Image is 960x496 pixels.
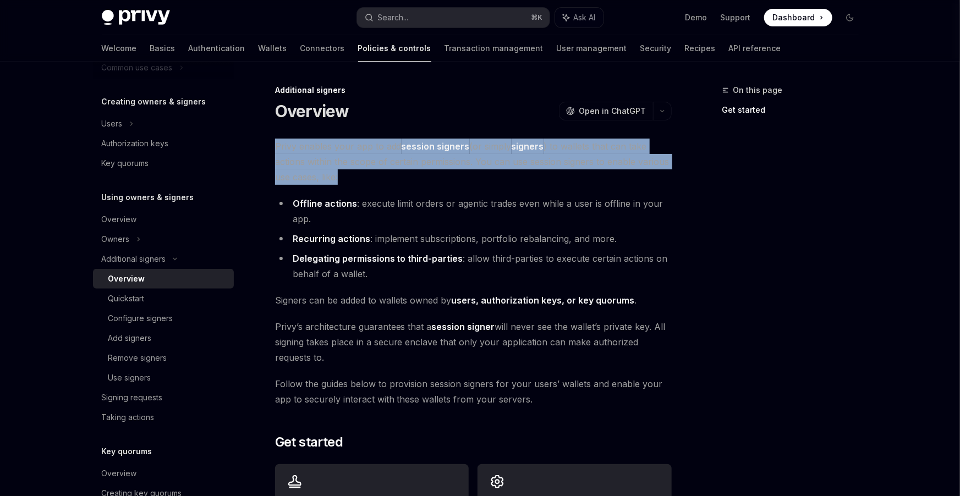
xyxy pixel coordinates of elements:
span: Ask AI [574,12,596,23]
span: Follow the guides below to provision session signers for your users’ wallets and enable your app ... [275,376,672,407]
a: Overview [93,464,234,483]
span: Privy’s architecture guarantees that a will never see the wallet’s private key. All signing takes... [275,319,672,365]
div: Taking actions [102,411,155,424]
div: Add signers [108,332,152,345]
a: Basics [150,35,175,62]
div: Use signers [108,371,151,384]
a: Transaction management [445,35,544,62]
strong: Delegating permissions to third-parties [293,253,463,264]
a: API reference [729,35,781,62]
a: Configure signers [93,308,234,328]
button: Open in ChatGPT [559,102,653,120]
div: Additional signers [102,252,166,266]
div: Authorization keys [102,137,169,150]
img: dark logo [102,10,170,25]
span: Signers can be added to wallets owned by . [275,293,672,308]
strong: Recurring actions [293,233,370,244]
span: Dashboard [773,12,815,23]
a: Use signers [93,368,234,388]
a: Add signers [93,328,234,348]
h5: Creating owners & signers [102,95,206,108]
div: Configure signers [108,312,173,325]
a: Security [640,35,672,62]
a: Overview [93,269,234,289]
li: : allow third-parties to execute certain actions on behalf of a wallet. [275,251,672,282]
div: Search... [378,11,409,24]
a: Remove signers [93,348,234,368]
a: users, authorization keys, or key quorums [452,295,635,306]
h5: Key quorums [102,445,152,458]
strong: signers [512,141,544,152]
li: : execute limit orders or agentic trades even while a user is offline in your app. [275,196,672,227]
div: Overview [102,467,137,480]
a: User management [557,35,627,62]
div: Key quorums [102,157,149,170]
h1: Overview [275,101,349,121]
span: Privy enables your app to add (or simply ) to wallets that can take actions within the scope of c... [275,139,672,185]
span: On this page [733,84,783,97]
div: Remove signers [108,351,167,365]
li: : implement subscriptions, portfolio rebalancing, and more. [275,231,672,246]
div: Users [102,117,123,130]
a: Overview [93,210,234,229]
a: Taking actions [93,407,234,427]
a: Connectors [300,35,345,62]
button: Search...⌘K [357,8,550,27]
a: Quickstart [93,289,234,308]
a: Wallets [259,35,287,62]
a: Get started [722,101,868,119]
a: Signing requests [93,388,234,407]
button: Ask AI [555,8,604,27]
strong: session signers [402,141,470,152]
h5: Using owners & signers [102,191,194,204]
a: Authorization keys [93,134,234,153]
div: Overview [108,272,145,285]
a: Key quorums [93,153,234,173]
a: Authentication [189,35,245,62]
strong: session signer [432,321,495,332]
button: Toggle dark mode [841,9,859,26]
a: Recipes [685,35,716,62]
span: ⌘ K [531,13,543,22]
div: Overview [102,213,137,226]
span: Get started [275,433,343,451]
span: Open in ChatGPT [579,106,646,117]
a: Welcome [102,35,137,62]
a: Dashboard [764,9,832,26]
div: Additional signers [275,85,672,96]
div: Signing requests [102,391,163,404]
div: Quickstart [108,292,145,305]
strong: Offline actions [293,198,357,209]
a: Demo [685,12,707,23]
a: Support [721,12,751,23]
div: Owners [102,233,130,246]
a: Policies & controls [358,35,431,62]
